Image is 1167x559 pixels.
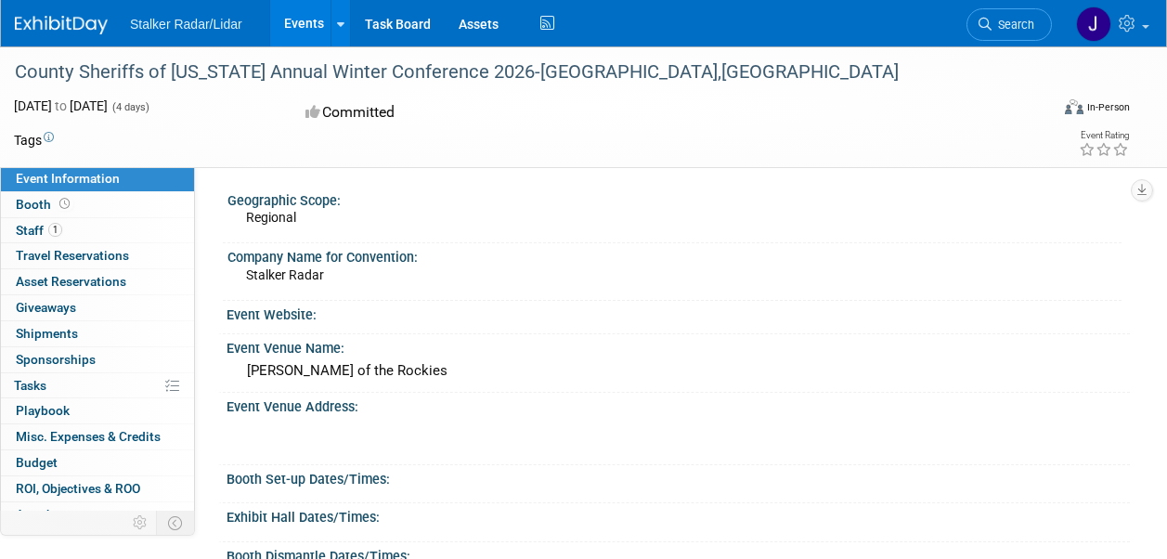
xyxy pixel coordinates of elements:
span: Stalker Radar [246,267,324,282]
div: Exhibit Hall Dates/Times: [227,503,1130,526]
a: Shipments [1,321,194,346]
span: Giveaways [16,300,76,315]
span: Attachments [16,507,90,522]
div: County Sheriffs of [US_STATE] Annual Winter Conference 2026-[GEOGRAPHIC_DATA],[GEOGRAPHIC_DATA] [8,56,1034,89]
span: Booth [16,197,73,212]
span: Search [992,18,1034,32]
span: ROI, Objectives & ROO [16,481,140,496]
span: Travel Reservations [16,248,129,263]
a: Travel Reservations [1,243,194,268]
div: In-Person [1086,100,1130,114]
a: Tasks [1,373,194,398]
span: Booth not reserved yet [56,197,73,211]
span: to [52,98,70,113]
span: Tasks [14,378,46,393]
span: Event Information [16,171,120,186]
div: Event Rating [1079,131,1129,140]
div: Event Website: [227,301,1130,324]
a: Asset Reservations [1,269,194,294]
div: Event Format [967,97,1130,124]
a: Sponsorships [1,347,194,372]
span: (4 days) [110,101,149,113]
span: [DATE] [DATE] [14,98,108,113]
div: Committed [300,97,654,129]
span: Playbook [16,403,70,418]
span: Shipments [16,326,78,341]
span: Sponsorships [16,352,96,367]
span: Asset Reservations [16,274,126,289]
a: Budget [1,450,194,475]
td: Toggle Event Tabs [157,511,195,535]
a: Giveaways [1,295,194,320]
td: Personalize Event Tab Strip [124,511,157,535]
a: Misc. Expenses & Credits [1,424,194,449]
td: Tags [14,131,54,149]
span: 1 [48,223,62,237]
a: Search [966,8,1052,41]
img: Joe Bartels [1076,6,1111,42]
img: Format-Inperson.png [1065,99,1083,114]
a: Playbook [1,398,194,423]
span: Regional [246,210,296,225]
span: Staff [16,223,62,238]
span: Stalker Radar/Lidar [130,17,242,32]
a: Attachments [1,502,194,527]
div: Geographic Scope: [227,187,1122,210]
img: ExhibitDay [15,16,108,34]
span: Budget [16,455,58,470]
a: ROI, Objectives & ROO [1,476,194,501]
div: [PERSON_NAME] of the Rockies [240,357,1116,385]
a: Event Information [1,166,194,191]
a: Staff1 [1,218,194,243]
span: Misc. Expenses & Credits [16,429,161,444]
div: Event Venue Name: [227,334,1130,357]
a: Booth [1,192,194,217]
div: Company Name for Convention: [227,243,1122,266]
div: Event Venue Address: [227,393,1130,416]
div: Booth Set-up Dates/Times: [227,465,1130,488]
